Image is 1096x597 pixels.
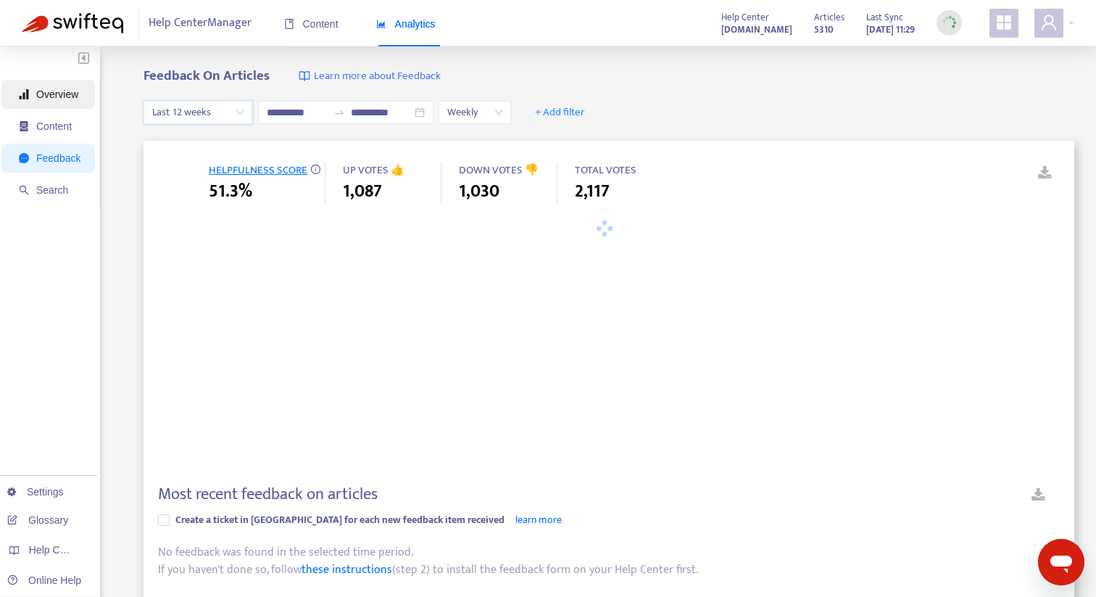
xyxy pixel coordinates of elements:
span: UP VOTES 👍 [343,161,404,179]
span: search [19,185,29,195]
span: Content [36,120,72,132]
span: Help Center [721,9,769,25]
span: 2,117 [575,178,610,205]
span: Overview [36,88,78,100]
span: Articles [814,9,844,25]
span: + Add filter [535,104,585,121]
img: image-link [299,70,310,82]
span: container [19,121,29,131]
div: If you haven't done so, follow (step 2) to install the feedback form on your Help Center first. [158,561,1060,579]
span: 51.3% [209,178,252,205]
span: 1,030 [459,178,499,205]
img: sync_loading.0b5143dde30e3a21642e.gif [940,14,958,32]
span: Create a ticket in [GEOGRAPHIC_DATA] for each new feedback item received [175,511,505,528]
a: these instructions [302,560,392,580]
strong: [DOMAIN_NAME] [721,22,792,38]
span: Analytics [376,18,436,30]
span: appstore [995,14,1013,31]
a: Settings [7,486,64,498]
div: No feedback was found in the selected time period. [158,544,1060,561]
span: HELPFULNESS SCORE [209,161,307,179]
span: message [19,153,29,163]
span: book [284,19,294,29]
span: 1,087 [343,178,382,205]
span: user [1040,14,1058,31]
span: Feedback [36,152,80,164]
span: Learn more about Feedback [314,68,441,85]
span: DOWN VOTES 👎 [459,161,539,179]
span: Last 12 weeks [152,102,244,123]
img: Swifteq [22,13,123,33]
span: Weekly [447,102,502,123]
span: Search [36,184,68,196]
button: + Add filter [524,101,596,124]
span: Help Center Manager [149,9,252,37]
a: Glossary [7,514,68,526]
span: to [333,107,345,118]
span: signal [19,89,29,99]
a: [DOMAIN_NAME] [721,21,792,38]
a: Online Help [7,575,81,586]
span: Last Sync [866,9,903,25]
span: Content [284,18,339,30]
b: Feedback On Articles [144,65,270,87]
span: swap-right [333,107,345,118]
a: Learn more about Feedback [299,68,441,85]
h4: Most recent feedback on articles [158,485,378,504]
strong: 5310 [814,22,834,38]
span: Help Centers [29,544,88,556]
a: learn more [515,511,562,528]
iframe: Button to launch messaging window, conversation in progress [1038,539,1084,585]
span: TOTAL VOTES [575,161,636,179]
strong: [DATE] 11:29 [866,22,915,38]
span: area-chart [376,19,386,29]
